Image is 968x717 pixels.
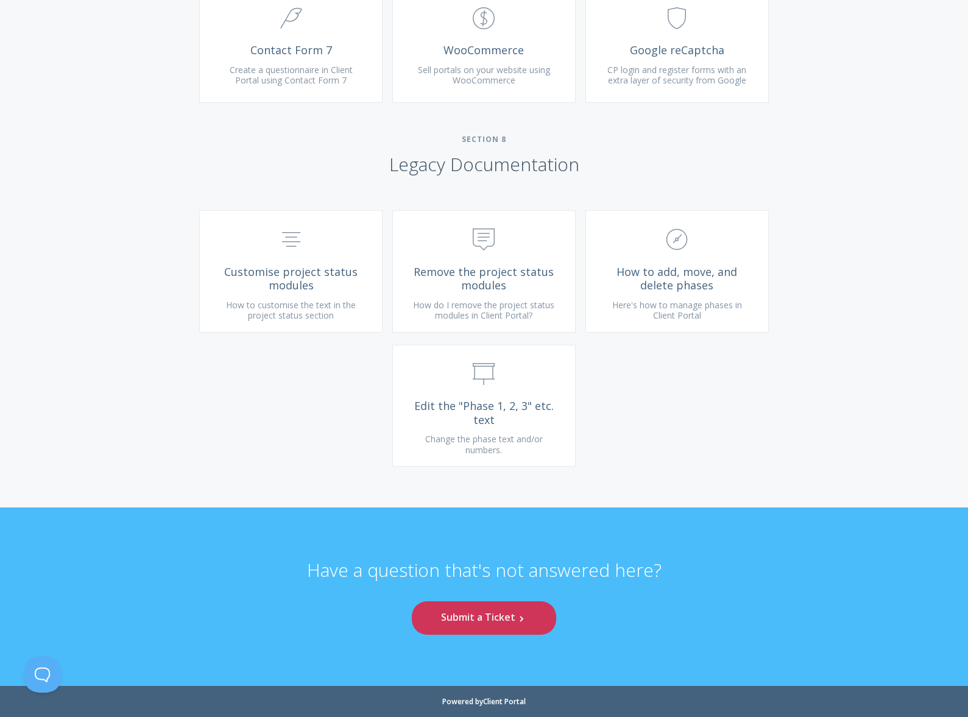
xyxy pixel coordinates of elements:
[199,210,383,333] a: Customise project status modules How to customise the text in the project status section
[612,299,742,322] span: Here's how to manage phases in Client Portal
[585,210,769,333] a: How to add, move, and delete phases Here's how to manage phases in Client Portal
[418,64,550,87] span: Sell portals on your website using WooCommerce
[411,399,557,426] span: Edit the "Phase 1, 2, 3" etc. text
[411,265,557,292] span: Remove the project status modules
[24,656,61,693] iframe: Toggle Customer Support
[604,265,750,292] span: How to add, move, and delete phases
[230,64,353,87] span: Create a questionnaire in Client Portal using Contact Form 7
[412,601,556,635] a: Submit a Ticket
[392,210,576,333] a: Remove the project status modules How do I remove the project status modules in Client Portal?
[604,43,750,57] span: Google reCaptcha
[483,696,526,707] a: Client Portal
[307,559,662,601] p: Have a question that's not answered here?
[442,698,526,705] li: Powered by
[607,64,746,87] span: CP login and register forms with an extra layer of security from Google
[411,43,557,57] span: WooCommerce
[226,299,356,322] span: How to customise the text in the project status section
[425,433,543,456] span: Change the phase text and/or numbers.
[413,299,554,322] span: How do I remove the project status modules in Client Portal?
[218,43,364,57] span: Contact Form 7
[218,265,364,292] span: Customise project status modules
[392,345,576,467] a: Edit the "Phase 1, 2, 3" etc. text Change the phase text and/or numbers.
